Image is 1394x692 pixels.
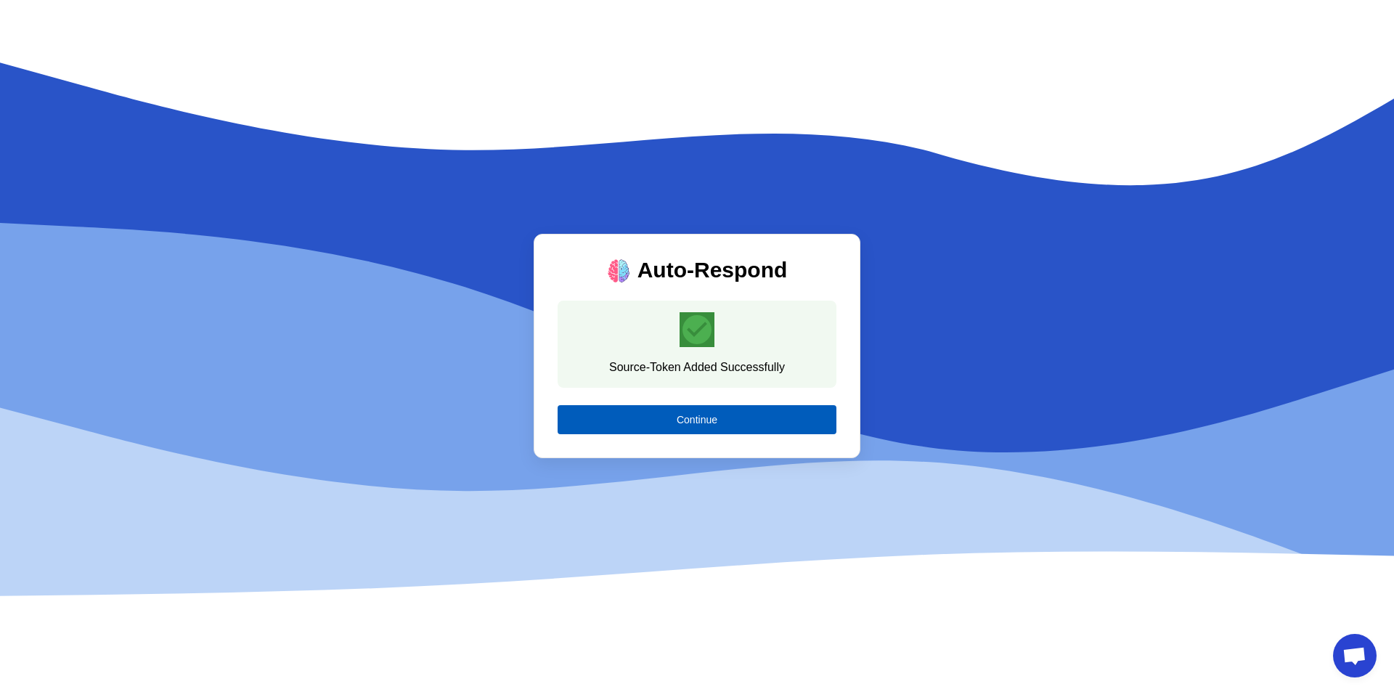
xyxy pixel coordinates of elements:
mat-icon: check_circle [680,312,714,347]
img: logo [607,259,630,282]
span: Continue [677,414,717,426]
div: Auto-Respond [637,258,788,283]
div: Source-Token Added Successfully [609,359,785,376]
button: Continue [558,405,836,434]
a: Open chat [1333,634,1377,677]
